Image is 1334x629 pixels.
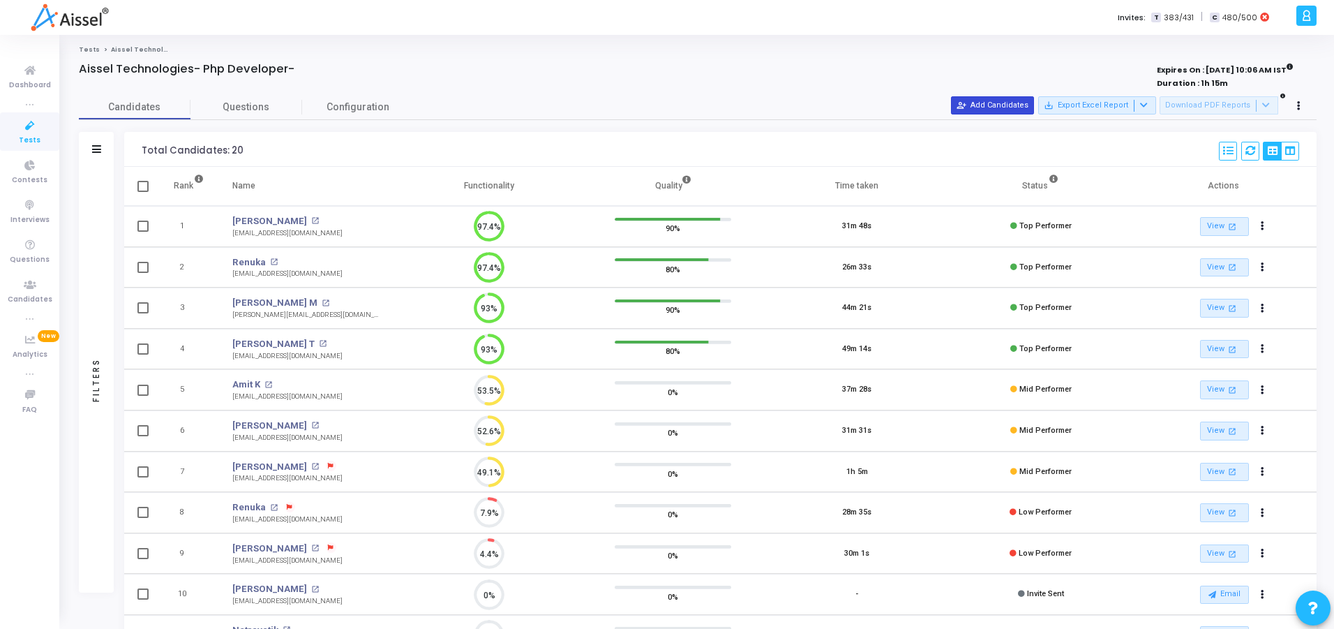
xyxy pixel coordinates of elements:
[1019,385,1072,394] span: Mid Performer
[111,45,246,54] span: Aissel Technologies- Php Developer-
[1263,142,1299,161] div: View Options
[1227,548,1238,560] mat-icon: open_in_new
[1227,343,1238,355] mat-icon: open_in_new
[1038,96,1156,114] button: Export Excel Report
[159,533,218,575] td: 9
[1227,425,1238,437] mat-icon: open_in_new
[1019,508,1072,517] span: Low Performer
[1200,586,1249,604] button: Email
[1253,462,1273,482] button: Actions
[311,545,319,552] mat-icon: open_in_new
[1200,217,1249,236] a: View
[232,542,307,556] a: [PERSON_NAME]
[1253,422,1273,441] button: Actions
[232,310,383,320] div: [PERSON_NAME][EMAIL_ADDRESS][DOMAIN_NAME]
[842,343,871,355] div: 49m 14s
[270,258,278,266] mat-icon: open_in_new
[1227,302,1238,314] mat-icon: open_in_new
[322,299,329,307] mat-icon: open_in_new
[1132,167,1317,206] th: Actions
[19,135,40,147] span: Tests
[1253,380,1273,400] button: Actions
[311,586,319,593] mat-icon: open_in_new
[311,463,319,471] mat-icon: open_in_new
[668,385,678,399] span: 0%
[10,254,50,266] span: Questions
[79,45,1317,54] nav: breadcrumb
[232,269,343,279] div: [EMAIL_ADDRESS][DOMAIN_NAME]
[232,178,255,193] div: Name
[1253,339,1273,359] button: Actions
[1200,258,1249,277] a: View
[1253,258,1273,277] button: Actions
[1227,221,1238,232] mat-icon: open_in_new
[1200,340,1249,359] a: View
[1253,585,1273,605] button: Actions
[668,589,678,603] span: 0%
[1253,503,1273,523] button: Actions
[957,101,966,110] mat-icon: person_add_alt
[1200,380,1249,399] a: View
[1151,13,1160,23] span: T
[9,80,51,91] span: Dashboard
[159,167,218,206] th: Rank
[1019,303,1072,312] span: Top Performer
[1019,467,1072,476] span: Mid Performer
[1164,12,1194,24] span: 383/431
[232,582,307,596] a: [PERSON_NAME]
[270,504,278,512] mat-icon: open_in_new
[1044,101,1054,110] mat-icon: save_alt
[159,452,218,493] td: 7
[1200,422,1249,441] a: View
[311,217,319,225] mat-icon: open_in_new
[846,466,868,478] div: 1h 5m
[232,501,266,515] a: Renuka
[1201,10,1203,24] span: |
[232,515,343,525] div: [EMAIL_ADDRESS][DOMAIN_NAME]
[232,337,315,351] a: [PERSON_NAME] T
[79,62,294,76] h4: Aissel Technologies- Php Developer-
[232,419,307,433] a: [PERSON_NAME]
[397,167,581,206] th: Functionality
[1200,545,1249,563] a: View
[22,404,37,416] span: FAQ
[1227,466,1238,478] mat-icon: open_in_new
[159,369,218,410] td: 5
[232,556,343,566] div: [EMAIL_ADDRESS][DOMAIN_NAME]
[844,548,869,560] div: 30m 1s
[1222,12,1257,24] span: 480/500
[668,466,678,480] span: 0%
[79,100,190,114] span: Candidates
[1200,503,1249,522] a: View
[232,378,260,392] a: Amit K
[1227,507,1238,519] mat-icon: open_in_new
[842,262,871,274] div: 26m 33s
[666,262,680,276] span: 80%
[190,100,302,114] span: Questions
[666,221,680,235] span: 90%
[142,145,243,156] div: Total Candidates: 20
[232,256,266,269] a: Renuka
[1253,217,1273,237] button: Actions
[1200,463,1249,482] a: View
[232,214,307,228] a: [PERSON_NAME]
[327,100,389,114] span: Configuration
[1019,262,1072,272] span: Top Performer
[232,392,343,402] div: [EMAIL_ADDRESS][DOMAIN_NAME]
[1157,77,1228,89] strong: Duration : 1h 15m
[10,214,50,226] span: Interviews
[835,178,878,193] div: Time taken
[666,303,680,317] span: 90%
[666,344,680,358] span: 80%
[1027,589,1064,598] span: Invite Sent
[1210,13,1219,23] span: C
[1157,61,1294,76] strong: Expires On : [DATE] 10:06 AM IST
[159,410,218,452] td: 6
[159,574,218,615] td: 10
[159,492,218,533] td: 8
[232,433,343,443] div: [EMAIL_ADDRESS][DOMAIN_NAME]
[232,473,343,484] div: [EMAIL_ADDRESS][DOMAIN_NAME]
[8,294,52,306] span: Candidates
[855,589,858,600] div: -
